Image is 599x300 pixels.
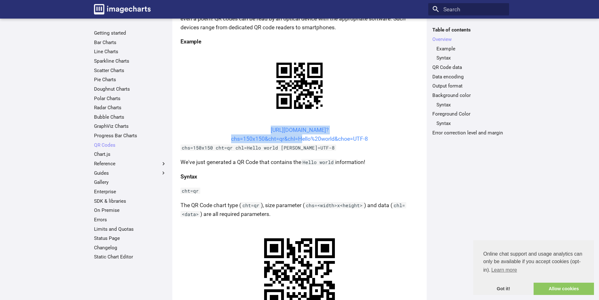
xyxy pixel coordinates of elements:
code: chs=150x150 cht=qr chl=Hello world [PERSON_NAME]=UTF-8 [180,144,336,151]
a: Overview [432,36,505,42]
a: Example [436,46,505,52]
label: Table of contents [428,27,509,33]
a: Progress Bar Charts [94,133,167,139]
a: Polar Charts [94,95,167,102]
img: logo [94,4,151,14]
label: Guides [94,170,167,176]
input: Search [428,3,509,16]
a: Status Page [94,235,167,241]
a: Syntax [436,102,505,108]
div: cookieconsent [473,240,594,295]
img: chart [265,52,334,120]
a: Syntax [436,120,505,127]
a: Gallery [94,179,167,185]
a: Static Chart Editor [94,254,167,260]
label: Reference [94,161,167,167]
a: Chart.js [94,151,167,157]
a: QR Code data [432,64,505,71]
a: Error correction level and margin [432,130,505,136]
a: Sparkline Charts [94,58,167,64]
a: Line Charts [94,48,167,55]
a: Output format [432,83,505,89]
nav: Foreground Color [432,120,505,127]
a: dismiss cookie message [473,283,534,295]
a: Pie Charts [94,76,167,83]
h4: Syntax [180,172,419,181]
a: [URL][DOMAIN_NAME]?chs=150x150&cht=qr&chl=Hello%20world&choe=UTF-8 [231,127,368,142]
a: Scatter Charts [94,67,167,74]
a: Image-Charts documentation [91,1,153,17]
a: Getting started [94,30,167,36]
a: GraphViz Charts [94,123,167,129]
h4: Example [180,37,419,46]
a: learn more about cookies [490,265,518,275]
code: Hello world [301,159,335,165]
nav: Overview [432,46,505,61]
nav: Background color [432,102,505,108]
a: Radar Charts [94,105,167,111]
a: Limits and Quotas [94,226,167,232]
a: Enterprise [94,189,167,195]
a: Foreground Color [432,111,505,117]
a: Syntax [436,55,505,61]
a: Bubble Charts [94,114,167,120]
a: Data encoding [432,74,505,80]
p: The QR Code chart type ( ), size parameter ( ) and data ( ) are all required parameters. [180,201,419,218]
a: On Premise [94,207,167,213]
span: Online chat support and usage analytics can only be available if you accept cookies (opt-in). [483,250,584,275]
a: allow cookies [534,283,594,295]
a: Errors [94,217,167,223]
nav: Table of contents [428,27,509,136]
p: We've just generated a QR Code that contains the information! [180,158,419,167]
code: cht=qr [241,202,261,208]
code: cht=qr [180,188,200,194]
a: SDK & libraries [94,198,167,204]
code: chs=<width>x<height> [305,202,364,208]
a: QR Codes [94,142,167,148]
a: Changelog [94,245,167,251]
a: Bar Charts [94,39,167,46]
a: Background color [432,92,505,99]
a: Doughnut Charts [94,86,167,92]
